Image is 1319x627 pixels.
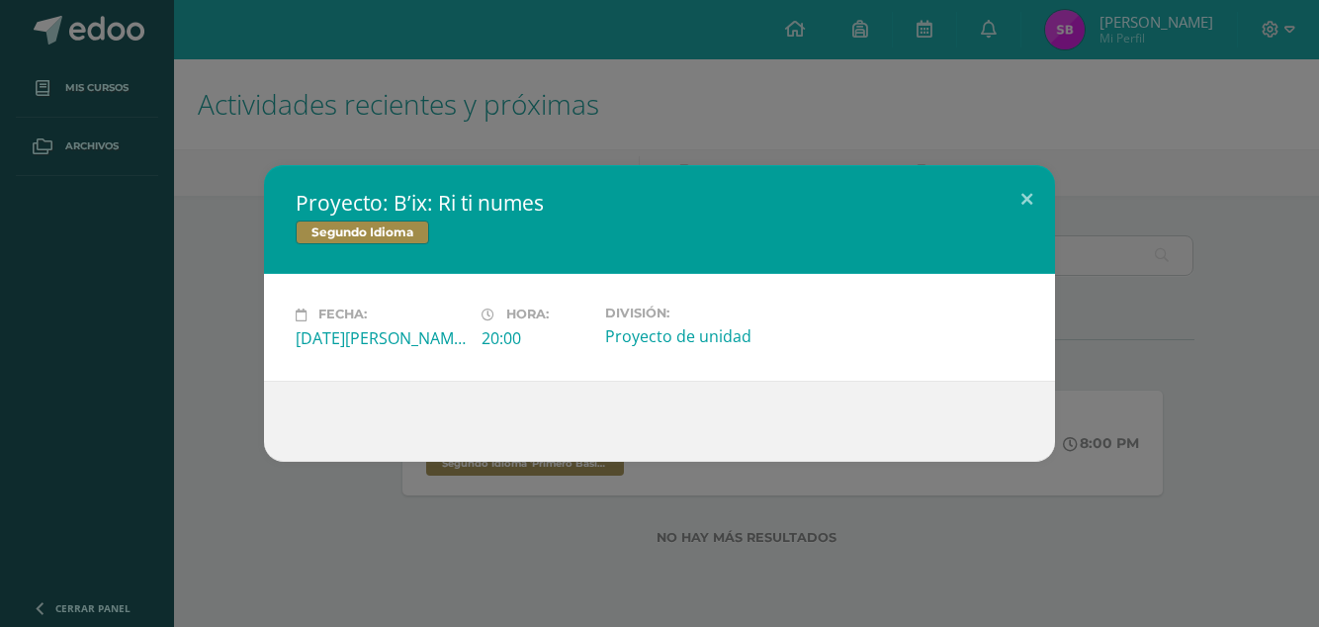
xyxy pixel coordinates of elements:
span: Segundo Idioma [296,221,429,244]
div: 20:00 [482,327,589,349]
label: División: [605,306,775,320]
div: Proyecto de unidad [605,325,775,347]
h2: Proyecto: B’ix: Ri ti numes [296,189,1023,217]
div: [DATE][PERSON_NAME] [296,327,466,349]
button: Close (Esc) [999,165,1055,232]
span: Fecha: [318,308,367,322]
span: Hora: [506,308,549,322]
